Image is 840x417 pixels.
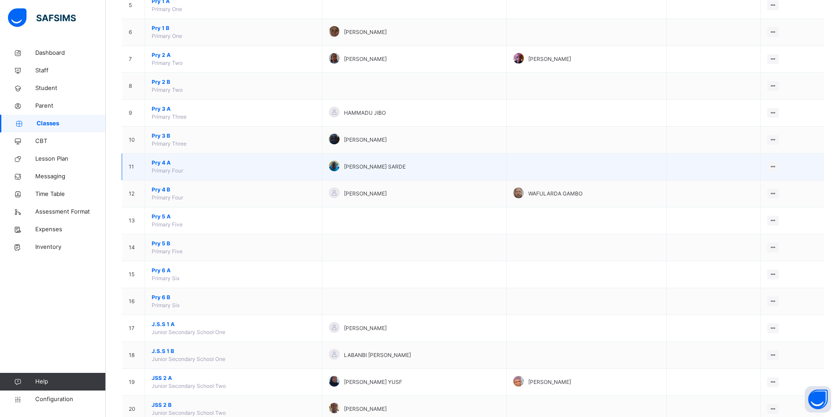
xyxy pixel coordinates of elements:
[528,378,571,386] span: [PERSON_NAME]
[152,383,226,389] span: Junior Secondary School Two
[35,84,106,93] span: Student
[344,378,402,386] span: [PERSON_NAME] YUSF
[344,190,387,198] span: [PERSON_NAME]
[122,73,145,100] td: 8
[344,351,411,359] span: LABANBI [PERSON_NAME]
[152,275,179,282] span: Primary Six
[35,225,106,234] span: Expenses
[122,207,145,234] td: 13
[152,374,315,382] span: JSS 2 A
[152,33,182,39] span: Primary One
[35,172,106,181] span: Messaging
[122,100,145,127] td: 9
[35,49,106,57] span: Dashboard
[344,405,387,413] span: [PERSON_NAME]
[122,19,145,46] td: 6
[35,101,106,110] span: Parent
[152,159,315,167] span: Pry 4 A
[35,395,105,404] span: Configuration
[152,320,315,328] span: J.S.S 1 A
[152,132,315,140] span: Pry 3 B
[152,409,226,416] span: Junior Secondary School Two
[152,186,315,194] span: Pry 4 B
[152,113,187,120] span: Primary Three
[152,293,315,301] span: Pry 6 B
[344,324,387,332] span: [PERSON_NAME]
[152,302,179,308] span: Primary Six
[35,207,106,216] span: Assessment Format
[35,137,106,146] span: CBT
[344,163,406,171] span: [PERSON_NAME] SARDE
[152,51,315,59] span: Pry 2 A
[528,190,582,198] span: WAFULARDA GAMBO
[152,213,315,221] span: Pry 5 A
[122,180,145,207] td: 12
[35,243,106,252] span: Inventory
[152,24,315,32] span: Pry 1 B
[344,136,387,144] span: [PERSON_NAME]
[122,46,145,73] td: 7
[122,315,145,342] td: 17
[37,119,106,128] span: Classes
[152,105,315,113] span: Pry 3 A
[344,55,387,63] span: [PERSON_NAME]
[152,401,315,409] span: JSS 2 B
[152,356,225,362] span: Junior Secondary School One
[152,6,182,12] span: Primary One
[35,377,105,386] span: Help
[122,154,145,180] td: 11
[805,386,831,413] button: Open asap
[122,234,145,261] td: 14
[152,167,183,174] span: Primary Four
[35,190,106,199] span: Time Table
[344,28,387,36] span: [PERSON_NAME]
[35,154,106,163] span: Lesson Plan
[152,60,183,66] span: Primary Two
[122,342,145,369] td: 18
[152,267,315,274] span: Pry 6 A
[152,329,225,335] span: Junior Secondary School One
[152,347,315,355] span: J.S.S 1 B
[122,127,145,154] td: 10
[35,66,106,75] span: Staff
[152,221,183,228] span: Primary Five
[152,240,315,248] span: Pry 5 B
[122,369,145,396] td: 19
[152,86,183,93] span: Primary Two
[152,78,315,86] span: Pry 2 B
[152,194,183,201] span: Primary Four
[122,288,145,315] td: 16
[8,8,76,27] img: safsims
[152,140,187,147] span: Primary Three
[344,109,386,117] span: HAMMADU JIBO
[152,248,183,255] span: Primary Five
[122,261,145,288] td: 15
[528,55,571,63] span: [PERSON_NAME]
